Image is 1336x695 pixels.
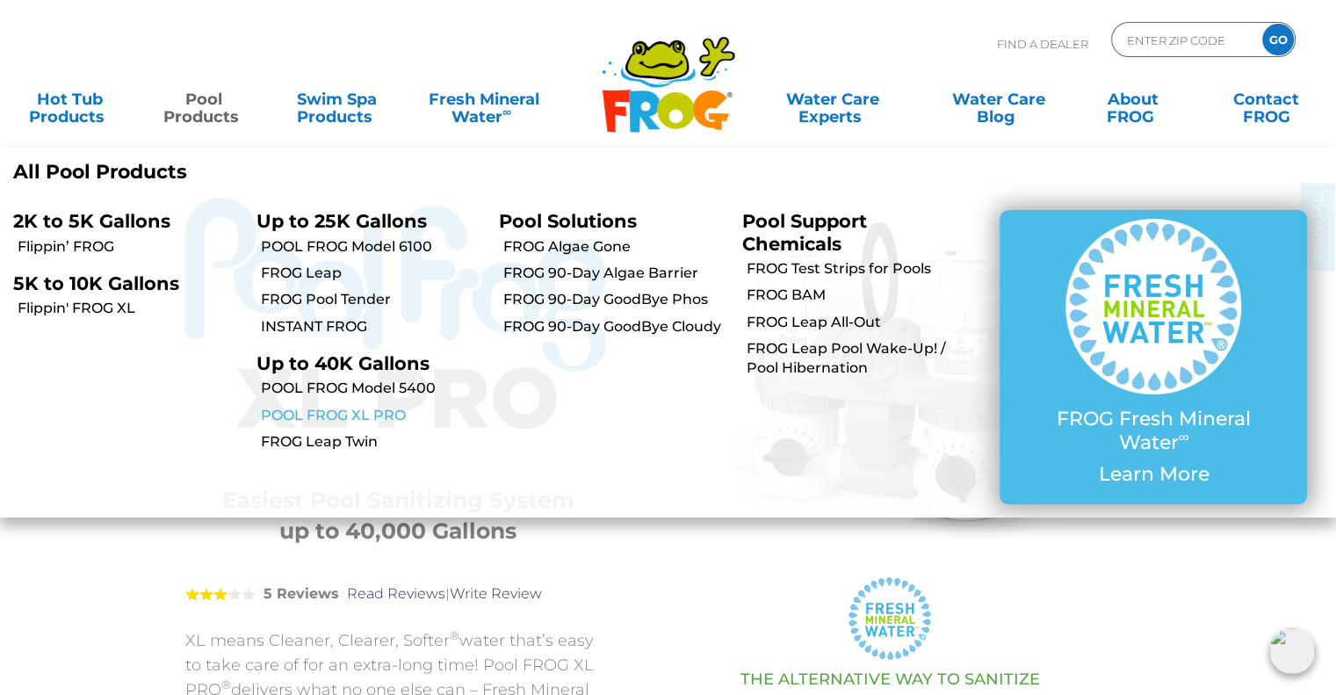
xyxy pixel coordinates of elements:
a: FROG Leap Pool Wake-Up! / Pool Hibernation [747,339,972,379]
p: 2K to 5K Gallons [13,210,230,232]
a: Water CareExperts [747,82,917,117]
span: 3 [185,587,227,601]
p: Up to 40K Gallons [256,352,473,374]
sup: ∞ [1178,428,1188,445]
a: FROG Leap All-Out [747,313,972,332]
input: GO [1262,24,1294,55]
a: Write Review [450,585,542,602]
a: FROG Fresh Mineral Water∞ Learn More [1035,219,1272,495]
a: Read Reviews [347,585,445,602]
a: FROG Leap [261,264,487,283]
p: 5K to 10K Gallons [13,272,230,294]
input: Zip Code Form [1125,27,1244,53]
a: FROG Test Strips for Pools [747,259,972,279]
a: Flippin’ FROG [18,237,243,257]
a: AboutFROG [1080,82,1184,117]
a: FROG Algae Gone [503,237,729,257]
a: POOL FROG Model 6100 [261,237,487,257]
a: Water CareBlog [947,82,1051,117]
h3: THE ALTERNATIVE WAY TO SANITIZE [655,670,1125,688]
a: POOL FROG Model 5400 [261,379,487,398]
sup: ® [450,628,459,642]
a: Swim SpaProducts [285,82,389,117]
a: FROG 90-Day Algae Barrier [503,264,729,283]
img: openIcon [1269,628,1315,674]
a: Flippin' FROG XL [18,299,243,318]
a: FROG 90-Day GoodBye Phos [503,290,729,309]
strong: 5 Reviews [264,585,339,602]
p: Pool Support Chemicals [742,210,959,254]
a: ContactFROG [1215,82,1318,117]
a: FROG Leap Twin [261,432,487,452]
p: Up to 25K Gallons [256,210,473,232]
a: Fresh MineralWater∞ [419,82,549,117]
p: Learn More [1035,463,1272,486]
p: FROG Fresh Mineral Water [1035,408,1272,454]
a: Pool Solutions [499,210,637,232]
sup: ∞ [502,105,511,119]
a: FROG 90-Day GoodBye Cloudy [503,317,729,337]
a: Hot TubProducts [18,82,121,117]
div: | [185,560,611,628]
p: Find A Dealer [997,22,1088,66]
a: PoolProducts [151,82,255,117]
a: FROG BAM [747,286,972,305]
a: FROG Pool Tender [261,290,487,309]
a: POOL FROG XL PRO [261,406,487,425]
sup: ® [221,677,231,691]
a: INSTANT FROG [261,317,487,337]
a: All Pool Products [13,161,654,184]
